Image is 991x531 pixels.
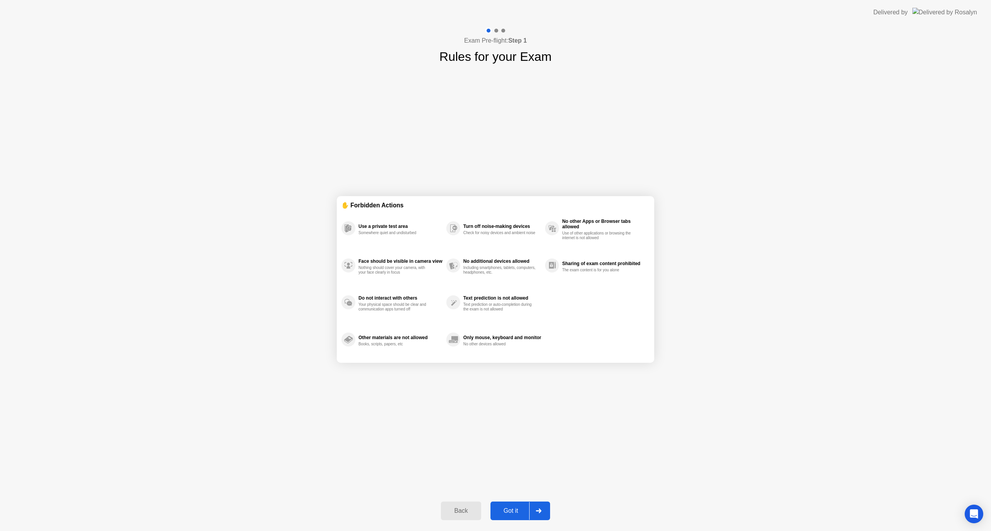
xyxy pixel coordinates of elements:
div: Delivered by [873,8,908,17]
div: No other Apps or Browser tabs allowed [562,219,646,229]
button: Got it [490,502,550,520]
div: Text prediction or auto-completion during the exam is not allowed [463,302,537,312]
button: Back [441,502,481,520]
div: Open Intercom Messenger [965,505,983,523]
div: The exam content is for you alone [562,268,635,272]
div: Turn off noise-making devices [463,224,541,229]
div: Nothing should cover your camera, with your face clearly in focus [358,265,432,275]
div: Use of other applications or browsing the internet is not allowed [562,231,635,240]
div: Somewhere quiet and undisturbed [358,231,432,235]
div: No other devices allowed [463,342,537,347]
div: Check for noisy devices and ambient noise [463,231,537,235]
div: Use a private test area [358,224,442,229]
div: Back [443,507,478,514]
div: Got it [493,507,529,514]
h4: Exam Pre-flight: [464,36,527,45]
div: Do not interact with others [358,295,442,301]
h1: Rules for your Exam [439,47,552,66]
div: Your physical space should be clear and communication apps turned off [358,302,432,312]
img: Delivered by Rosalyn [912,8,977,17]
div: Only mouse, keyboard and monitor [463,335,541,340]
div: Sharing of exam content prohibited [562,261,646,266]
div: Face should be visible in camera view [358,259,442,264]
div: Other materials are not allowed [358,335,442,340]
div: Books, scripts, papers, etc [358,342,432,347]
div: Text prediction is not allowed [463,295,541,301]
div: No additional devices allowed [463,259,541,264]
b: Step 1 [508,37,527,44]
div: ✋ Forbidden Actions [341,201,650,210]
div: Including smartphones, tablets, computers, headphones, etc. [463,265,537,275]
